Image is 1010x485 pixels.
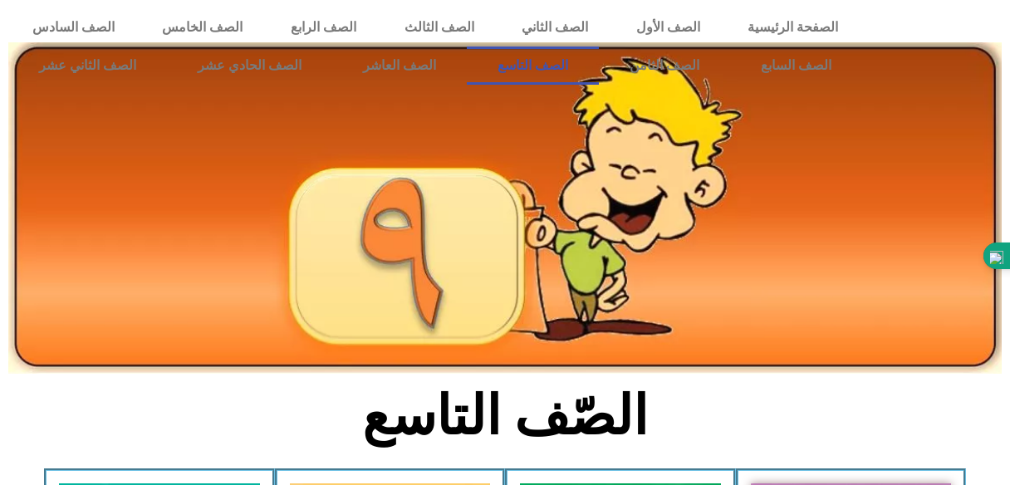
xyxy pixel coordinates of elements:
[612,8,724,47] a: الصف الأول
[599,47,730,85] a: الصف الثامن
[380,8,498,47] a: الصف الثالث
[231,384,780,448] h2: الصّف التاسع
[498,8,612,47] a: الصف الثاني
[267,8,380,47] a: الصف الرابع
[167,47,332,85] a: الصف الحادي عشر
[724,8,863,47] a: الصفحة الرئيسية
[332,47,467,85] a: الصف العاشر
[467,47,599,85] a: الصف التاسع
[730,47,862,85] a: الصف السابع
[8,8,139,47] a: الصف السادس
[8,47,167,85] a: الصف الثاني عشر
[139,8,267,47] a: الصف الخامس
